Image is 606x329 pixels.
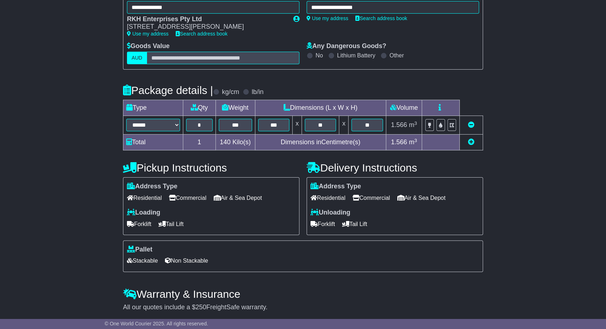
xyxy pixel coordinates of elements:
[169,192,206,203] span: Commercial
[123,84,213,96] h4: Package details |
[214,192,262,203] span: Air & Sea Depot
[468,121,474,128] a: Remove this item
[342,218,367,230] span: Tail Lift
[127,246,152,254] label: Pallet
[409,121,417,128] span: m
[252,88,264,96] label: lb/in
[339,116,349,135] td: x
[216,135,255,150] td: Kilo(s)
[127,23,286,31] div: [STREET_ADDRESS][PERSON_NAME]
[176,31,227,37] a: Search address book
[255,135,386,150] td: Dimensions in Centimetre(s)
[307,15,348,21] a: Use my address
[222,88,239,96] label: kg/cm
[307,42,386,50] label: Any Dangerous Goods?
[355,15,407,21] a: Search address book
[389,52,404,59] label: Other
[127,52,147,64] label: AUD
[311,209,350,217] label: Unloading
[311,218,335,230] span: Forklift
[127,255,158,266] span: Stackable
[397,192,446,203] span: Air & Sea Depot
[409,138,417,146] span: m
[316,52,323,59] label: No
[123,162,299,174] h4: Pickup Instructions
[127,31,169,37] a: Use my address
[386,100,422,116] td: Volume
[123,100,183,116] td: Type
[311,183,361,191] label: Address Type
[127,218,151,230] span: Forklift
[216,100,255,116] td: Weight
[158,218,184,230] span: Tail Lift
[183,135,216,150] td: 1
[391,121,407,128] span: 1.566
[391,138,407,146] span: 1.566
[183,100,216,116] td: Qty
[293,116,302,135] td: x
[195,304,206,311] span: 250
[414,121,417,126] sup: 3
[127,183,177,191] label: Address Type
[337,52,375,59] label: Lithium Battery
[127,192,162,203] span: Residential
[307,162,483,174] h4: Delivery Instructions
[127,42,170,50] label: Goods Value
[414,138,417,143] sup: 3
[468,138,474,146] a: Add new item
[255,100,386,116] td: Dimensions (L x W x H)
[311,192,345,203] span: Residential
[165,255,208,266] span: Non Stackable
[220,138,231,146] span: 140
[123,288,483,300] h4: Warranty & Insurance
[105,321,208,326] span: © One World Courier 2025. All rights reserved.
[352,192,390,203] span: Commercial
[127,209,160,217] label: Loading
[123,304,483,311] div: All our quotes include a $ FreightSafe warranty.
[127,15,286,23] div: RKH Enterprises Pty Ltd
[123,135,183,150] td: Total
